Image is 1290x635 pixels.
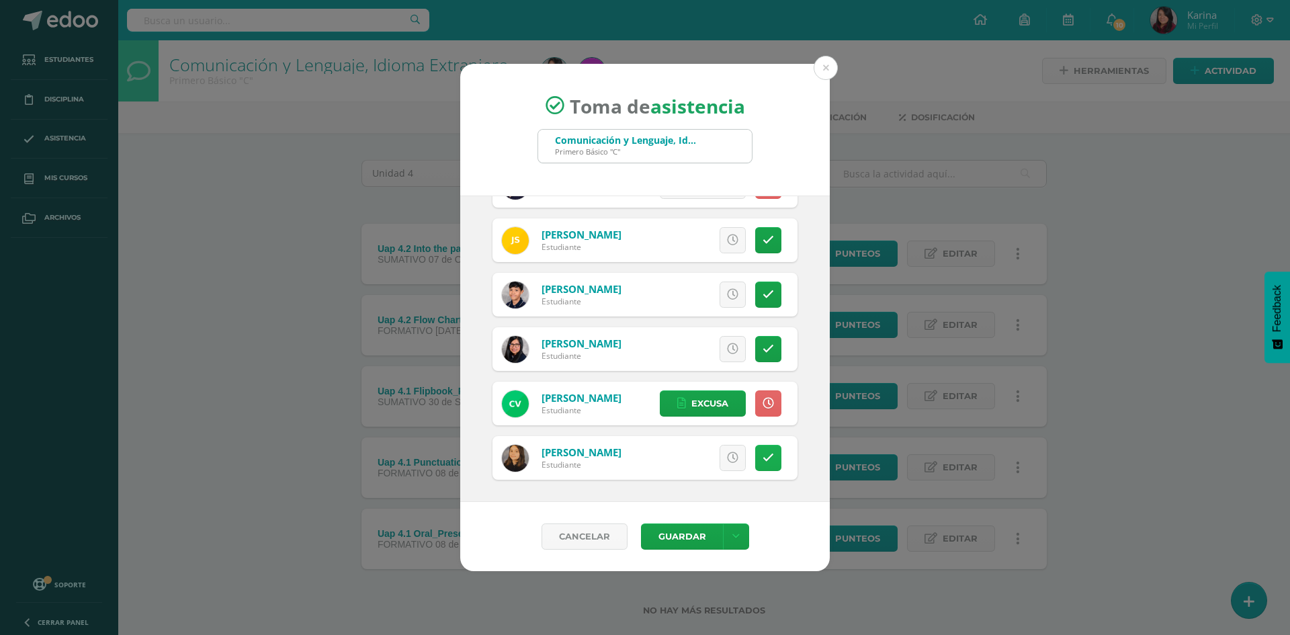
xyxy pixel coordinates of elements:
div: Primero Básico "C" [555,146,696,157]
span: Feedback [1271,285,1283,332]
strong: asistencia [650,93,745,118]
a: Cancelar [542,523,628,550]
img: 4b3452a30423c7877c3ba914b71dba1c.png [502,227,529,254]
div: Estudiante [542,405,621,416]
a: [PERSON_NAME] [542,446,621,459]
div: Estudiante [542,350,621,362]
img: 32f36b4f6fe494a417d3dc1315576b36.png [502,390,529,417]
a: [PERSON_NAME] [542,228,621,241]
button: Guardar [641,523,723,550]
img: 510f99427a4d95c208d6662dc67c0818.png [502,282,529,308]
a: Excusa [660,390,746,417]
a: [PERSON_NAME] [542,391,621,405]
button: Feedback - Mostrar encuesta [1264,271,1290,363]
div: Comunicación y Lenguaje, Idioma Extranjero Inglés [555,134,696,146]
a: [PERSON_NAME] [542,337,621,350]
input: Busca un grado o sección aquí... [538,130,752,163]
button: Close (Esc) [814,56,838,80]
div: Estudiante [542,241,621,253]
span: Toma de [570,93,745,118]
span: Excusa [691,391,728,416]
a: [PERSON_NAME] [542,282,621,296]
div: Estudiante [542,296,621,307]
img: ead21843bcac3066bea625eb11b29811.png [502,445,529,472]
img: a7ef1da5de5164ee4dd4ad3b984e85da.png [502,336,529,363]
div: Estudiante [542,459,621,470]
